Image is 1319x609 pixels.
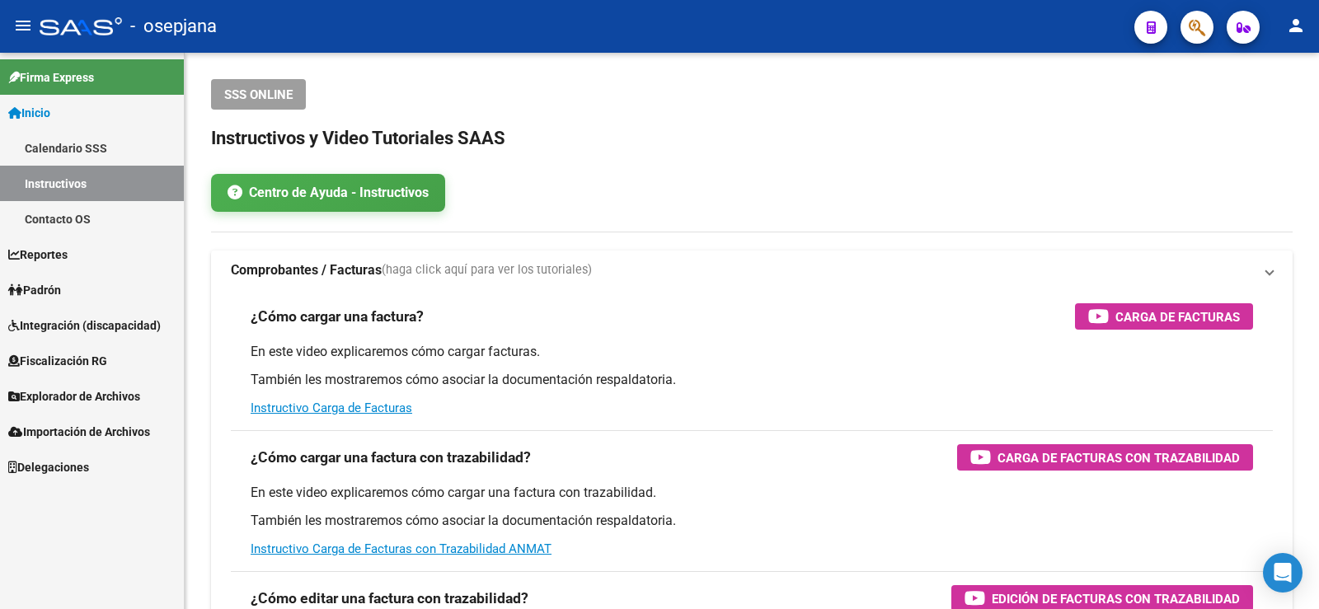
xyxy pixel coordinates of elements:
span: Carga de Facturas con Trazabilidad [997,447,1240,468]
span: SSS ONLINE [224,87,293,102]
span: Reportes [8,246,68,264]
button: SSS ONLINE [211,79,306,110]
a: Centro de Ayuda - Instructivos [211,174,445,212]
span: (haga click aquí para ver los tutoriales) [382,261,592,279]
span: - osepjana [130,8,217,45]
mat-expansion-panel-header: Comprobantes / Facturas(haga click aquí para ver los tutoriales) [211,251,1293,290]
span: Padrón [8,281,61,299]
span: Firma Express [8,68,94,87]
span: Importación de Archivos [8,423,150,441]
p: En este video explicaremos cómo cargar facturas. [251,343,1253,361]
h3: ¿Cómo cargar una factura con trazabilidad? [251,446,531,469]
mat-icon: person [1286,16,1306,35]
p: También les mostraremos cómo asociar la documentación respaldatoria. [251,371,1253,389]
span: Edición de Facturas con Trazabilidad [992,588,1240,609]
h3: ¿Cómo cargar una factura? [251,305,424,328]
p: También les mostraremos cómo asociar la documentación respaldatoria. [251,512,1253,530]
span: Carga de Facturas [1115,307,1240,327]
h2: Instructivos y Video Tutoriales SAAS [211,123,1293,154]
span: Inicio [8,104,50,122]
button: Carga de Facturas con Trazabilidad [957,444,1253,471]
a: Instructivo Carga de Facturas [251,401,412,415]
button: Carga de Facturas [1075,303,1253,330]
span: Fiscalización RG [8,352,107,370]
mat-icon: menu [13,16,33,35]
p: En este video explicaremos cómo cargar una factura con trazabilidad. [251,484,1253,502]
div: Open Intercom Messenger [1263,553,1303,593]
span: Integración (discapacidad) [8,316,161,335]
strong: Comprobantes / Facturas [231,261,382,279]
span: Explorador de Archivos [8,387,140,405]
span: Delegaciones [8,458,89,476]
a: Instructivo Carga de Facturas con Trazabilidad ANMAT [251,541,552,556]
